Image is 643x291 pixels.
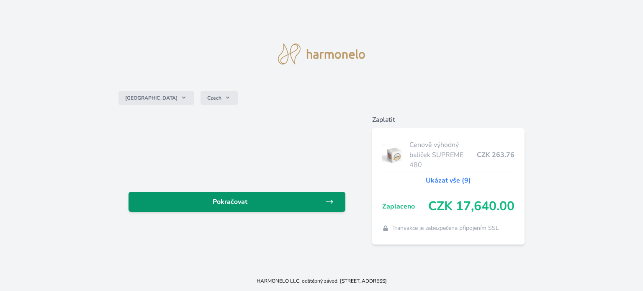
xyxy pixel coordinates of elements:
span: Czech [207,95,221,101]
a: Pokračovat [129,192,345,212]
button: [GEOGRAPHIC_DATA] [118,91,194,105]
span: CZK 17,640.00 [428,199,514,214]
img: logo.svg [278,44,365,64]
button: Czech [201,91,238,105]
span: [GEOGRAPHIC_DATA] [125,95,177,101]
span: Transakce je zabezpečena připojením SSL [392,224,499,232]
a: Ukázat vše (9) [426,175,471,185]
span: Zaplaceno [382,201,428,211]
span: Pokračovat [135,197,325,207]
span: CZK 263.76 [477,150,514,160]
span: Cenově výhodný balíček SUPREME 480 [409,140,477,170]
img: supreme.jpg [382,144,406,165]
h6: Zaplatit [372,115,525,125]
